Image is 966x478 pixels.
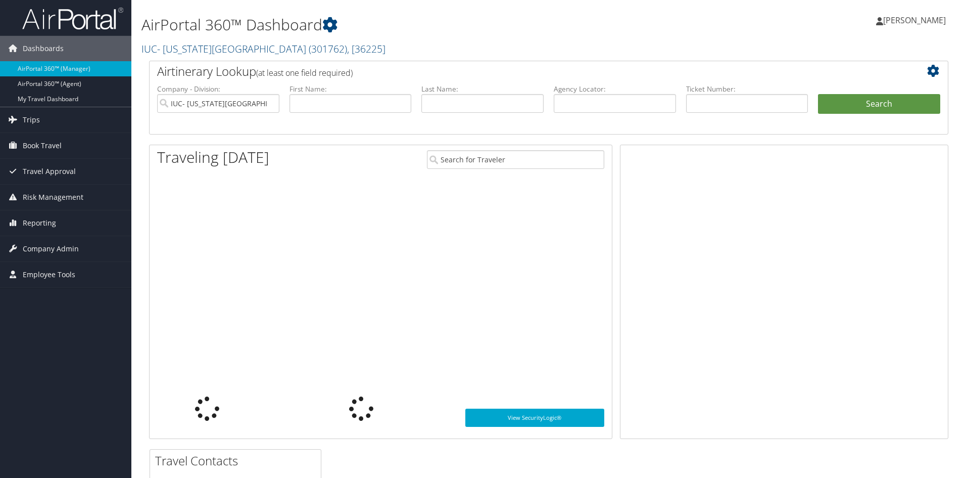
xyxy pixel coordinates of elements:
[876,5,956,35] a: [PERSON_NAME]
[23,262,75,287] span: Employee Tools
[883,15,946,26] span: [PERSON_NAME]
[157,147,269,168] h1: Traveling [DATE]
[23,159,76,184] span: Travel Approval
[23,107,40,133] span: Trips
[686,84,808,94] label: Ticket Number:
[23,36,64,61] span: Dashboards
[22,7,123,30] img: airportal-logo.png
[427,150,604,169] input: Search for Traveler
[818,94,940,114] button: Search
[347,42,385,56] span: , [ 36225 ]
[141,14,685,35] h1: AirPortal 360™ Dashboard
[157,84,279,94] label: Company - Division:
[554,84,676,94] label: Agency Locator:
[23,185,83,210] span: Risk Management
[155,452,321,469] h2: Travel Contacts
[141,42,385,56] a: IUC- [US_STATE][GEOGRAPHIC_DATA]
[23,133,62,158] span: Book Travel
[157,63,874,80] h2: Airtinerary Lookup
[289,84,412,94] label: First Name:
[256,67,353,78] span: (at least one field required)
[309,42,347,56] span: ( 301762 )
[421,84,544,94] label: Last Name:
[23,210,56,236] span: Reporting
[465,409,604,427] a: View SecurityLogic®
[23,236,79,262] span: Company Admin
